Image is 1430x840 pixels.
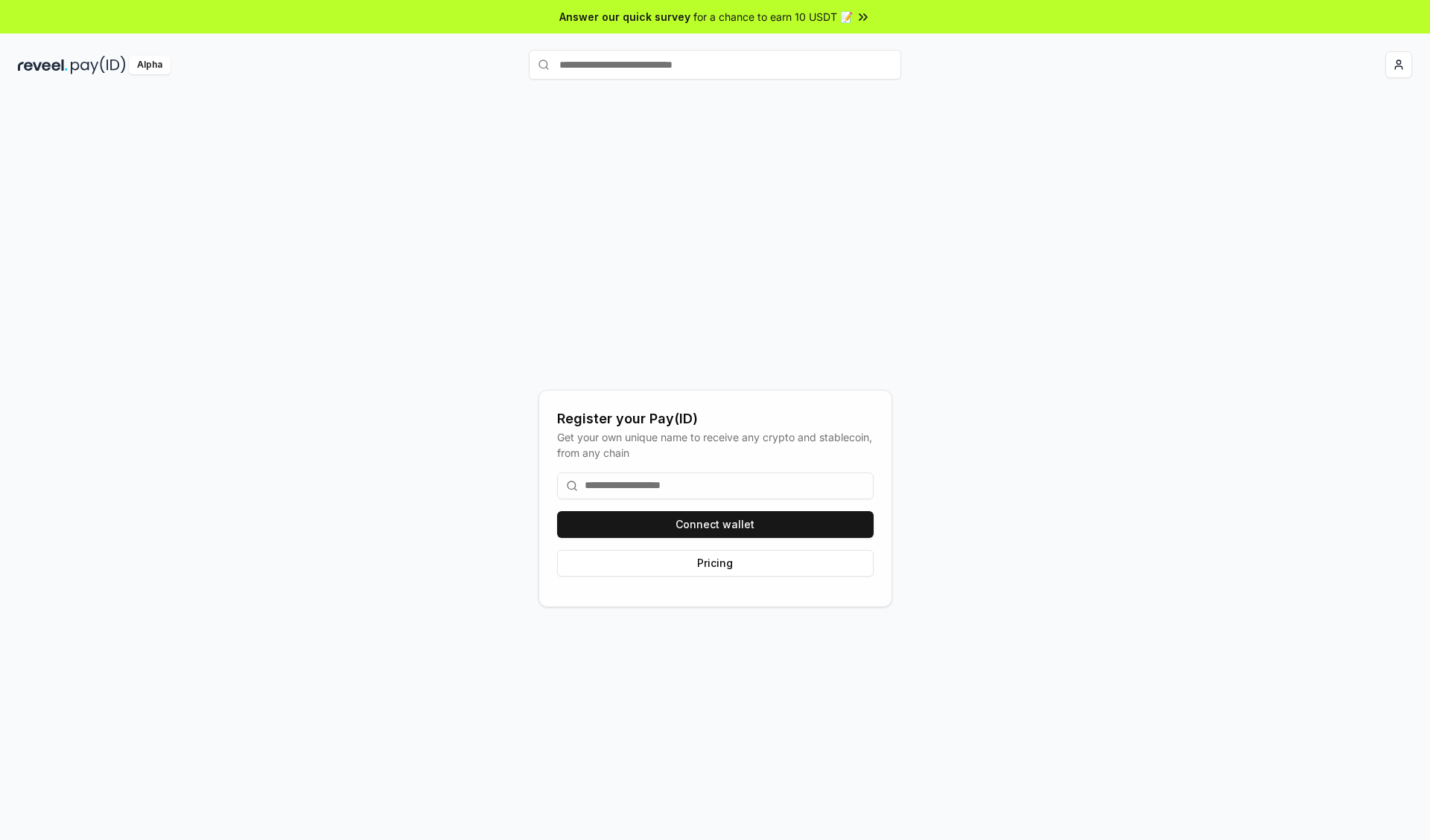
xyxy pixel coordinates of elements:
div: Get your own unique name to receive any crypto and stablecoin, from any chain [557,429,874,461]
img: pay_id [71,56,126,74]
span: Answer our quick survey [559,9,690,25]
span: for a chance to earn 10 USDT 📝 [693,9,853,25]
button: Pricing [557,550,874,577]
div: Register your Pay(ID) [557,408,874,429]
button: Connect wallet [557,511,874,538]
img: reveel_dark [18,56,68,74]
div: Alpha [129,56,171,74]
